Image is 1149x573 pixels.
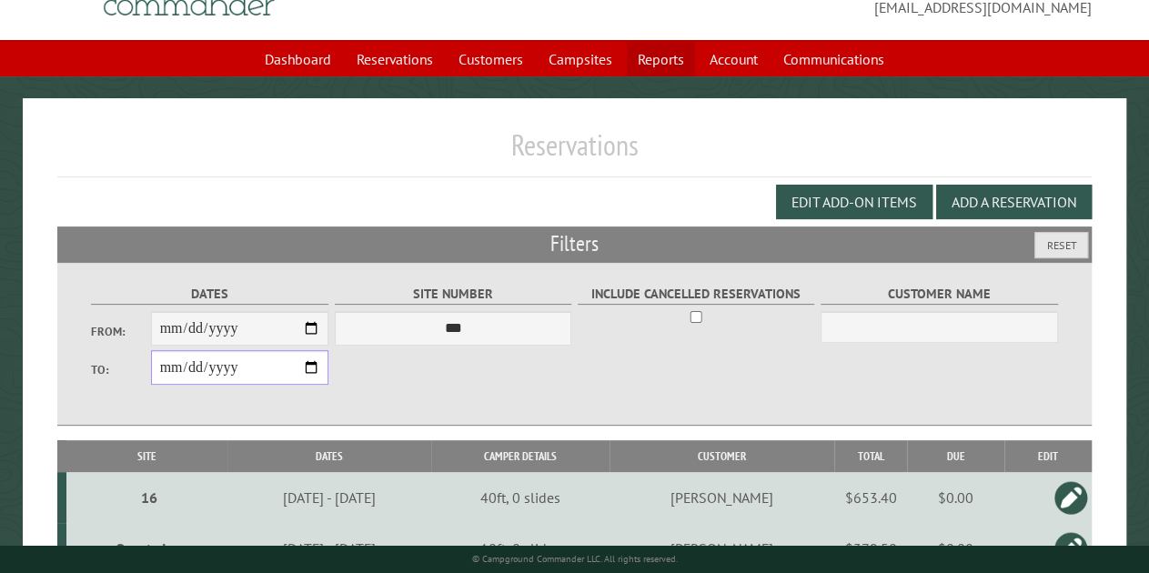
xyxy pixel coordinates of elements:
a: Campsites [538,42,623,76]
div: [DATE] - [DATE] [230,488,428,507]
div: Quartz Inn [74,539,224,558]
label: Customer Name [821,284,1058,305]
a: Account [699,42,769,76]
td: [PERSON_NAME] [610,472,834,523]
td: $653.40 [834,472,907,523]
button: Add a Reservation [936,185,1092,219]
th: Customer [610,440,834,472]
th: Site [66,440,227,472]
th: Edit [1004,440,1092,472]
div: 16 [74,488,224,507]
label: From: [91,323,150,340]
button: Reset [1034,232,1088,258]
a: Communications [772,42,895,76]
label: Dates [91,284,328,305]
a: Customers [448,42,534,76]
div: [DATE] - [DATE] [230,539,428,558]
a: Dashboard [254,42,342,76]
label: Include Cancelled Reservations [578,284,815,305]
th: Due [907,440,1003,472]
td: 40ft, 0 slides [431,472,610,523]
a: Reports [627,42,695,76]
a: Reservations [346,42,444,76]
label: To: [91,361,150,378]
h2: Filters [57,226,1092,261]
th: Dates [227,440,432,472]
td: $0.00 [907,472,1003,523]
th: Camper Details [431,440,610,472]
button: Edit Add-on Items [776,185,932,219]
label: Site Number [335,284,572,305]
th: Total [834,440,907,472]
small: © Campground Commander LLC. All rights reserved. [472,553,678,565]
h1: Reservations [57,127,1092,177]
